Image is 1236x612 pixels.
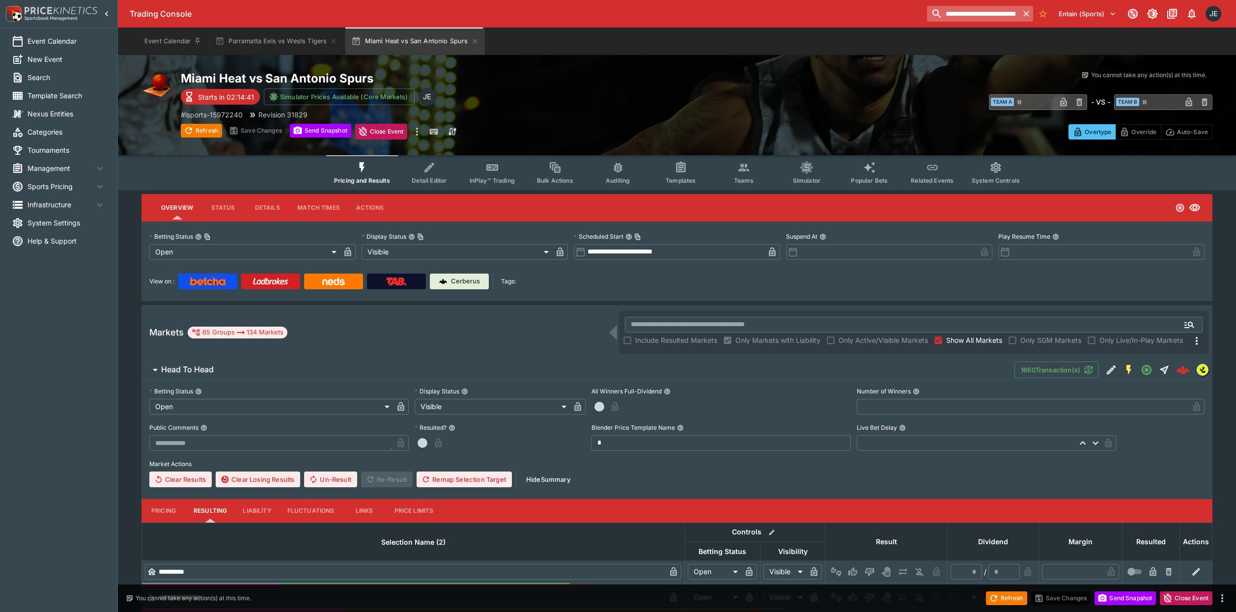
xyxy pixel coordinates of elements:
[408,233,415,240] button: Display StatusCopy To Clipboard
[845,564,861,580] button: Win
[141,71,173,102] img: basketball.png
[149,457,1205,472] label: Market Actions
[1124,5,1142,23] button: Connected to PK
[735,335,820,345] span: Only Markets with Liability
[537,177,573,184] span: Bulk Actions
[417,472,512,487] button: Remap Selection Target
[1197,364,1208,375] img: lsports
[334,177,390,184] span: Pricing and Results
[1206,6,1221,22] div: James Edlin
[828,564,844,580] button: Not Set
[763,564,806,580] div: Visible
[1160,591,1212,605] button: Close Event
[370,536,456,548] span: Selection Name (2)
[451,277,480,286] p: Cerberus
[216,472,300,487] button: Clear Losing Results
[685,523,825,542] th: Controls
[245,196,289,220] button: Details
[1197,364,1208,376] div: lsports
[470,177,515,184] span: InPlay™ Trading
[290,124,351,138] button: Send Snapshot
[235,499,279,523] button: Liability
[1144,5,1161,23] button: Toggle light/dark mode
[862,564,877,580] button: Lose
[149,423,198,432] p: Public Comments
[1052,233,1059,240] button: Play Resume Time
[1131,127,1156,137] p: Override
[28,36,106,46] span: Event Calendar
[280,499,342,523] button: Fluctuations
[1115,124,1161,139] button: Override
[1141,364,1152,376] svg: Open
[635,335,717,345] span: Include Resulted Markets
[362,232,406,241] p: Display Status
[1173,360,1193,380] a: f4492b29-e7fa-4500-9006-55a32bb5935e
[839,335,928,345] span: Only Active/Visible Markets
[417,233,424,240] button: Copy To Clipboard
[1183,5,1201,23] button: Notifications
[1191,335,1203,347] svg: More
[28,54,106,64] span: New Event
[1014,362,1098,378] button: 1660Transaction(s)
[258,110,308,120] p: Revision 31829
[677,424,684,431] button: Blender Price Template Name
[1053,6,1122,22] button: Select Tenant
[688,564,741,580] div: Open
[1099,335,1183,345] span: Only Live/In-Play Markets
[1161,124,1212,139] button: Auto-Save
[253,278,288,285] img: Ladbrokes
[634,233,641,240] button: Copy To Clipboard
[139,28,207,55] button: Event Calendar
[972,177,1020,184] span: System Controls
[899,424,906,431] button: Live Bet Delay
[574,232,623,241] p: Scheduled Start
[130,9,923,19] div: Trading Console
[412,177,447,184] span: Detail Editor
[948,523,1039,560] th: Dividend
[28,109,106,119] span: Nexus Entities
[913,388,920,395] button: Number of Winners
[765,526,778,539] button: Bulk edit
[857,423,897,432] p: Live Bet Delay
[1091,97,1110,107] h6: - VS -
[3,4,23,24] img: PriceKinetics Logo
[28,72,106,83] span: Search
[606,177,630,184] span: Auditing
[141,499,186,523] button: Pricing
[289,196,348,220] button: Match Times
[666,177,696,184] span: Templates
[664,388,671,395] button: All Winners Full-Dividend
[28,127,106,137] span: Categories
[767,546,818,557] span: Visibility
[195,233,202,240] button: Betting StatusCopy To Clipboard
[28,90,106,101] span: Template Search
[430,274,489,289] a: Cerberus
[322,278,344,285] img: Neds
[1175,203,1185,213] svg: Open
[912,564,927,580] button: Eliminated In Play
[348,196,392,220] button: Actions
[1163,5,1181,23] button: Documentation
[149,327,184,338] h5: Markets
[201,196,245,220] button: Status
[149,387,193,395] p: Betting Status
[1102,361,1120,379] button: Edit Detail
[209,28,343,55] button: Parramatta Eels vs Wests Tigers
[1203,3,1224,25] button: James Edlin
[1180,523,1212,560] th: Actions
[998,232,1050,241] p: Play Resume Time
[153,196,201,220] button: Overview
[895,564,911,580] button: Push
[986,591,1027,605] button: Refresh
[1020,335,1081,345] span: Only SGM Markets
[181,71,697,86] h2: Copy To Clipboard
[825,523,948,560] th: Result
[1091,71,1207,80] p: You cannot take any action(s) at this time.
[198,92,254,102] p: Starts in 02:14:41
[1116,98,1139,106] span: Team B
[786,232,817,241] p: Suspend At
[857,387,911,395] p: Number of Winners
[355,124,408,139] button: Close Event
[25,7,97,14] img: PriceKinetics
[386,278,407,285] img: TabNZ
